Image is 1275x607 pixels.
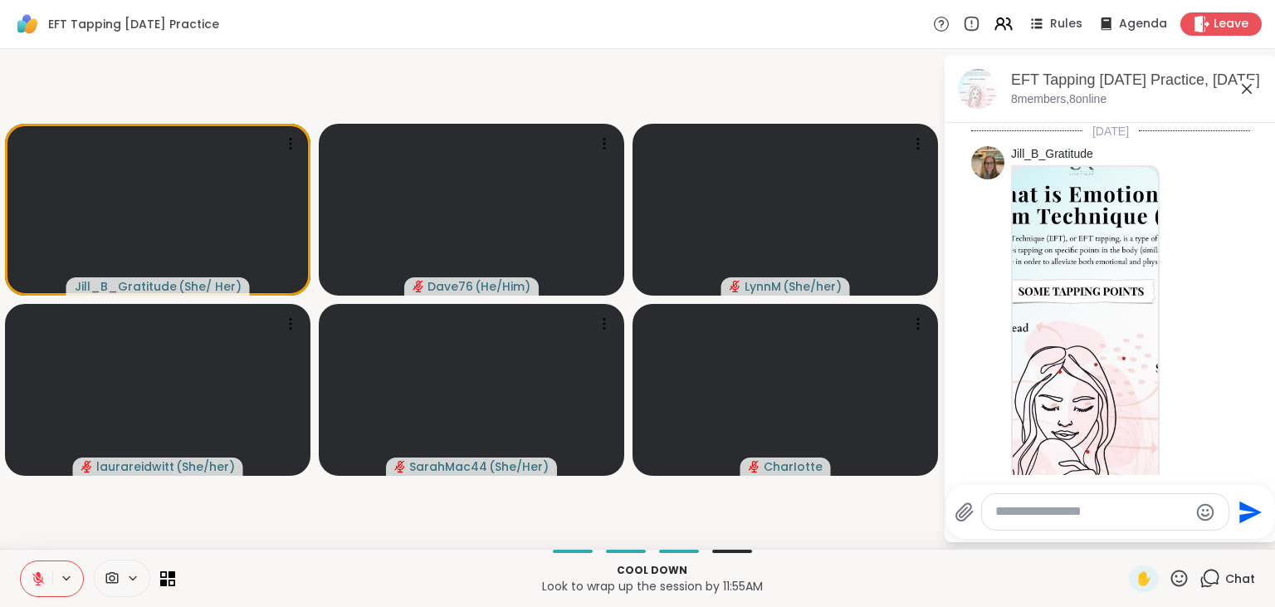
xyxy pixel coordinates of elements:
[1136,569,1152,589] span: ✋
[958,69,998,109] img: EFT Tapping Tuesday Practice, Oct 07
[1011,146,1093,163] a: Jill_B_Gratitude
[1050,16,1082,32] span: Rules
[475,278,530,295] span: ( He/Him )
[1011,70,1263,91] div: EFT Tapping [DATE] Practice, [DATE]
[1011,91,1106,108] p: 8 members, 8 online
[1229,493,1267,531] button: Send
[176,458,235,475] span: ( She/her )
[1225,570,1255,587] span: Chat
[96,458,174,475] span: laurareidwitt
[81,461,93,472] span: audio-muted
[1195,502,1215,522] button: Emoji picker
[1082,123,1139,140] span: [DATE]
[48,16,219,32] span: EFT Tapping [DATE] Practice
[1119,16,1167,32] span: Agenda
[394,461,406,472] span: audio-muted
[185,563,1119,578] p: Cool down
[413,281,424,292] span: audio-muted
[1013,167,1158,562] img: eft title.jpg
[489,458,549,475] span: ( She/Her )
[749,461,760,472] span: audio-muted
[13,10,42,38] img: ShareWell Logomark
[971,146,1004,179] img: https://sharewell-space-live.sfo3.digitaloceanspaces.com/user-generated/2564abe4-c444-4046-864b-7...
[185,578,1119,595] p: Look to wrap up the session by 11:55AM
[427,278,473,295] span: Dave76
[730,281,741,292] span: audio-muted
[783,278,842,295] span: ( She/her )
[764,458,823,475] span: CharIotte
[1214,16,1248,32] span: Leave
[995,503,1189,521] textarea: Type your message
[178,278,242,295] span: ( She/ Her )
[409,458,487,475] span: SarahMac44
[745,278,781,295] span: LynnM
[75,278,177,295] span: Jill_B_Gratitude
